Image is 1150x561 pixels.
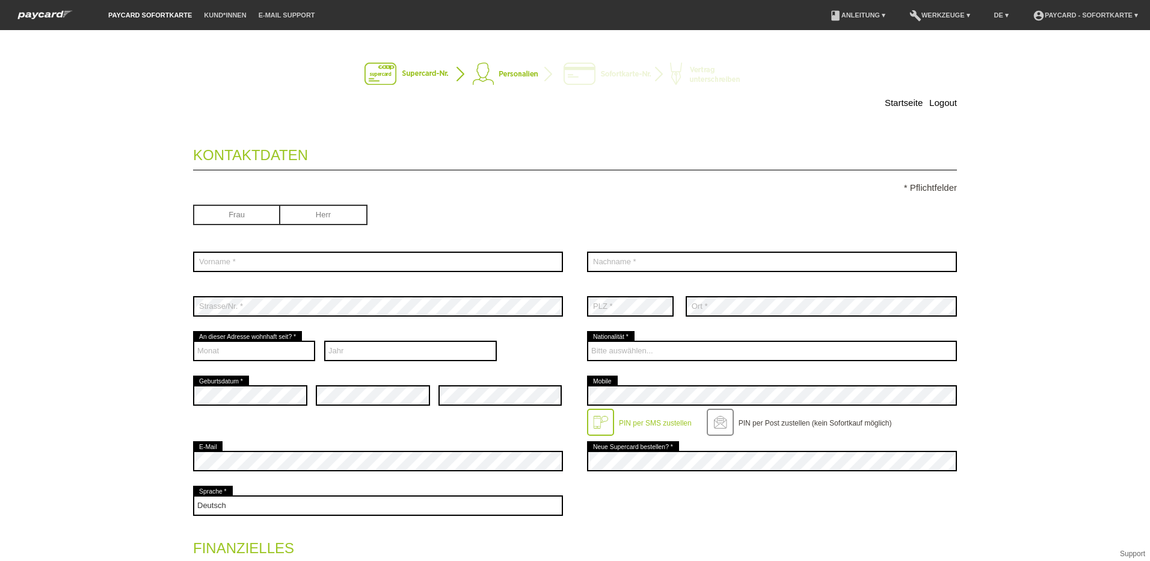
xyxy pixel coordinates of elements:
[988,11,1015,19] a: DE ▾
[253,11,321,19] a: E-Mail Support
[198,11,252,19] a: Kund*innen
[823,11,891,19] a: bookAnleitung ▾
[12,14,78,23] a: paycard Sofortkarte
[885,98,923,108] a: Startseite
[12,8,78,21] img: paycard Sofortkarte
[739,419,892,427] label: PIN per Post zustellen (kein Sofortkauf möglich)
[1120,550,1145,558] a: Support
[1033,10,1045,22] i: account_circle
[929,98,957,108] a: Logout
[909,10,921,22] i: build
[193,182,957,193] p: * Pflichtfelder
[364,63,786,87] img: instantcard-v2-de-2.png
[102,11,198,19] a: paycard Sofortkarte
[903,11,976,19] a: buildWerkzeuge ▾
[1027,11,1144,19] a: account_circlepaycard - Sofortkarte ▾
[829,10,841,22] i: book
[619,419,692,427] label: PIN per SMS zustellen
[193,135,957,170] legend: Kontaktdaten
